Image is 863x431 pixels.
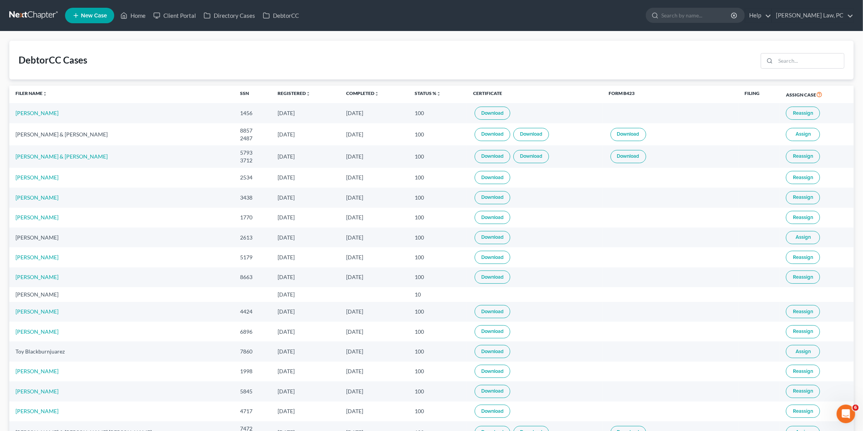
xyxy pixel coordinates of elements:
a: Download [475,107,510,120]
td: [DATE] [271,168,340,188]
div: 4424 [240,308,265,315]
td: 100 [408,322,467,341]
td: [DATE] [340,362,408,381]
td: 100 [408,362,467,381]
button: Reassign [786,191,820,204]
button: Reassign [786,385,820,398]
a: Download [513,128,549,141]
div: [PERSON_NAME] [15,234,228,241]
a: [PERSON_NAME] [15,254,58,260]
div: 2534 [240,174,265,181]
a: Client Portal [149,9,200,22]
div: DebtorCC Cases [19,54,87,66]
td: 100 [408,341,467,361]
div: 6896 [240,328,265,336]
a: [PERSON_NAME] [15,274,58,280]
button: Assign [786,128,820,141]
td: [DATE] [340,341,408,361]
a: [PERSON_NAME] [15,214,58,221]
span: Reassign [793,194,813,200]
th: Certificate [467,86,603,103]
div: 1456 [240,109,265,117]
td: [DATE] [271,188,340,207]
a: Download [475,150,510,163]
td: 100 [408,103,467,123]
span: Reassign [793,309,813,315]
button: Reassign [786,405,820,418]
i: unfold_more [43,91,47,96]
td: [DATE] [271,322,340,341]
span: Assign [796,131,811,137]
td: [DATE] [340,103,408,123]
span: Reassign [793,110,813,116]
button: Reassign [786,365,820,378]
td: [DATE] [271,208,340,228]
td: 100 [408,402,467,421]
div: 1770 [240,214,265,221]
td: [DATE] [340,145,408,167]
th: Filing [738,86,780,103]
span: Reassign [793,254,813,260]
td: [DATE] [271,381,340,401]
span: Reassign [793,174,813,181]
span: Assign [796,234,811,240]
div: 5793 [240,149,265,157]
td: [DATE] [271,341,340,361]
iframe: Intercom live chat [837,405,855,423]
a: Home [117,9,149,22]
a: Download [475,171,510,184]
button: Assign [786,231,820,244]
a: Download [611,128,646,141]
a: Download [475,345,510,358]
i: unfold_more [374,91,379,96]
input: Search... [775,53,844,68]
td: 100 [408,228,467,247]
span: Reassign [793,214,813,221]
a: Download [475,211,510,224]
td: 100 [408,247,467,267]
a: Download [475,231,510,244]
a: Download [611,150,646,163]
div: 4717 [240,407,265,415]
i: unfold_more [436,91,441,96]
a: Help [745,9,771,22]
td: [DATE] [340,188,408,207]
td: [DATE] [340,123,408,145]
div: 2487 [240,134,265,142]
a: Status %unfold_more [415,90,441,96]
button: Reassign [786,107,820,120]
th: Assign Case [780,86,854,103]
span: 6 [853,405,859,411]
td: [DATE] [271,287,340,302]
td: [DATE] [271,302,340,322]
td: [DATE] [271,267,340,287]
a: Download [475,128,510,141]
td: 100 [408,302,467,322]
button: Assign [786,345,820,358]
a: Registeredunfold_more [278,90,311,96]
td: [DATE] [340,402,408,421]
a: [PERSON_NAME] [15,388,58,395]
span: Reassign [793,328,813,334]
i: unfold_more [306,91,311,96]
td: [DATE] [340,302,408,322]
button: Reassign [786,325,820,338]
button: Reassign [786,305,820,318]
a: [PERSON_NAME] [15,110,58,116]
button: Reassign [786,171,820,184]
td: [DATE] [271,145,340,167]
button: Reassign [786,271,820,284]
div: 7860 [240,348,265,355]
a: [PERSON_NAME] [15,328,58,335]
button: Reassign [786,251,820,264]
a: [PERSON_NAME] [15,174,58,181]
a: Download [475,405,510,418]
div: 5845 [240,388,265,395]
td: [DATE] [271,103,340,123]
a: [PERSON_NAME] [15,308,58,315]
td: [DATE] [271,123,340,145]
div: [PERSON_NAME] & [PERSON_NAME] [15,131,228,138]
td: [DATE] [271,362,340,381]
a: Download [475,271,510,284]
div: 3712 [240,157,265,164]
